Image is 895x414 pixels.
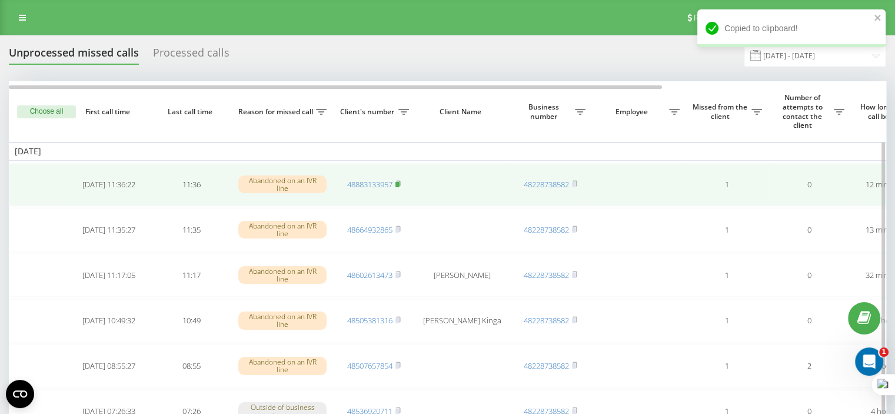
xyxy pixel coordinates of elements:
[17,105,76,118] button: Choose all
[347,270,392,280] a: 48602613473
[238,107,316,117] span: Reason for missed call
[238,175,327,193] div: Abandoned on an IVR line
[415,299,509,342] td: [PERSON_NAME] Kinga
[338,107,398,117] span: Client's number
[68,254,150,297] td: [DATE] 11:17:05
[515,102,575,121] span: Business number
[347,224,392,235] a: 48664932865
[238,312,327,329] div: Abandoned on an IVR line
[768,163,850,206] td: 0
[686,254,768,297] td: 1
[524,224,569,235] a: 48228738582
[77,107,141,117] span: First call time
[425,107,499,117] span: Client Name
[691,102,751,121] span: Missed from the client
[524,179,569,190] a: 48228738582
[524,315,569,326] a: 48228738582
[68,345,150,387] td: [DATE] 08:55:27
[874,13,882,24] button: close
[686,208,768,251] td: 1
[524,270,569,280] a: 48228738582
[150,345,232,387] td: 08:55
[150,299,232,342] td: 10:49
[238,221,327,239] div: Abandoned on an IVR line
[768,345,850,387] td: 2
[686,345,768,387] td: 1
[68,299,150,342] td: [DATE] 10:49:32
[415,254,509,297] td: [PERSON_NAME]
[347,315,392,326] a: 48505381316
[150,254,232,297] td: 11:17
[159,107,223,117] span: Last call time
[768,208,850,251] td: 0
[768,299,850,342] td: 0
[68,163,150,206] td: [DATE] 11:36:22
[768,254,850,297] td: 0
[686,163,768,206] td: 1
[68,208,150,251] td: [DATE] 11:35:27
[6,380,34,408] button: Open CMP widget
[347,360,392,371] a: 48507657854
[150,208,232,251] td: 11:35
[524,360,569,371] a: 48228738582
[597,107,669,117] span: Employee
[9,47,139,65] div: Unprocessed missed calls
[855,347,883,376] iframe: Intercom live chat
[879,347,889,357] span: 1
[774,93,834,130] span: Number of attempts to contact the client
[347,179,392,190] a: 48883133957
[686,299,768,342] td: 1
[238,266,327,284] div: Abandoned on an IVR line
[150,163,232,206] td: 11:36
[697,9,886,47] div: Copied to clipboard!
[238,357,327,375] div: Abandoned on an IVR line
[153,47,229,65] div: Processed calls
[694,13,756,22] span: Referral program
